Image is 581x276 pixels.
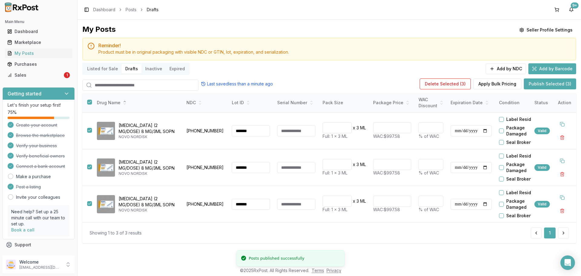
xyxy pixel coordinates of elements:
[356,161,359,168] p: 3
[97,195,115,213] img: Ozempic (2 MG/DOSE) 8 MG/3ML SOPN
[506,139,532,145] label: Seal Broken
[16,132,65,138] span: Browse the marketplace
[534,164,550,171] div: Valid
[506,161,541,174] label: Package Damaged
[232,100,270,106] div: Lot ID
[506,153,537,159] label: Label Residue
[373,100,411,106] div: Package Price
[356,125,359,131] p: 3
[201,81,273,87] div: Last saved less than a minute ago
[82,25,116,35] div: My Posts
[506,116,537,122] label: Label Residue
[6,260,16,269] img: User avatar
[93,7,115,13] a: Dashboard
[119,159,178,171] p: [MEDICAL_DATA] (2 MG/DOSE) 8 MG/3ML SOPN
[419,134,439,139] span: % of WAC
[534,201,550,208] div: Valid
[8,102,70,108] p: Let's finish your setup first!
[2,250,75,261] button: Feedback
[64,72,70,78] div: 1
[506,176,532,182] label: Seal Broken
[5,26,72,37] a: Dashboard
[557,132,568,143] button: Delete
[93,7,159,13] nav: breadcrumb
[528,63,576,74] button: Add by Barcode
[8,90,41,97] h3: Getting started
[19,259,61,265] p: Welcome
[84,64,122,74] button: Listed for Sale
[97,122,115,140] img: Ozempic (2 MG/DOSE) 8 MG/3ML SOPN
[2,27,75,36] button: Dashboard
[360,125,366,131] p: ML
[323,170,347,175] span: Full: 1 x 3 ML
[360,198,366,204] p: ML
[147,7,159,13] span: Drafts
[506,125,541,137] label: Package Damaged
[126,7,136,13] a: Posts
[356,198,359,204] p: 3
[7,61,70,67] div: Purchases
[566,5,576,15] button: 9+
[557,169,568,180] button: Delete
[495,93,541,113] th: Condition
[97,158,115,177] img: Ozempic (2 MG/DOSE) 8 MG/3ML SOPN
[119,171,178,176] p: NOVO NORDISK
[560,255,575,270] div: Open Intercom Messenger
[186,165,225,171] p: [PHONE_NUMBER]
[97,100,178,106] div: Drug Name
[119,122,178,135] p: [MEDICAL_DATA] (2 MG/DOSE) 8 MG/3ML SOPN
[119,135,178,139] p: NOVO NORDISK
[557,155,568,166] button: Duplicate
[323,207,347,212] span: Full: 1 x 3 ML
[186,100,225,106] div: NDC
[571,2,579,8] div: 9+
[98,43,571,48] h5: Reminder!
[119,208,178,213] p: NOVO NORDISK
[2,38,75,47] button: Marketplace
[524,78,576,89] button: Publish Selected (3)
[486,63,526,74] button: Add by NDC
[5,70,72,81] a: Sales1
[2,59,75,69] button: Purchases
[2,2,41,12] img: RxPost Logo
[373,134,400,139] span: WAC: $997.58
[16,153,65,159] span: Verify beneficial owners
[186,128,225,134] p: [PHONE_NUMBER]
[16,163,65,169] span: Connect a bank account
[353,198,355,204] p: x
[11,227,34,232] a: Book a call
[16,122,57,128] span: Create your account
[353,161,355,168] p: x
[373,207,400,212] span: WAC: $997.58
[5,19,72,24] h2: Main Menu
[7,50,70,56] div: My Posts
[11,209,66,227] p: Need help? Set up a 25 minute call with our team to set up.
[186,201,225,207] p: [PHONE_NUMBER]
[8,109,17,115] span: 75 %
[2,70,75,80] button: Sales1
[5,59,72,70] a: Purchases
[553,93,576,113] th: Action
[15,253,35,259] span: Feedback
[90,230,142,236] div: Showing 1 to 3 of 3 results
[506,190,537,196] label: Label Residue
[312,268,324,273] a: Terms
[419,170,439,175] span: % of WAC
[16,143,57,149] span: Verify your business
[16,174,51,180] a: Make a purchase
[516,25,576,35] button: Seller Profile Settings
[373,170,400,175] span: WAC: $997.58
[353,125,355,131] p: x
[506,198,541,210] label: Package Damaged
[122,64,142,74] button: Drafts
[327,268,341,273] a: Privacy
[166,64,189,74] button: Expired
[16,194,60,200] a: Invite your colleagues
[7,72,63,78] div: Sales
[16,184,41,190] span: Post a listing
[98,49,571,55] div: Product must be in original packaging with visible NDC or GTIN, lot, expiration, and serialization.
[19,265,61,270] p: [EMAIL_ADDRESS][DOMAIN_NAME]
[506,213,532,219] label: Seal Broken
[5,48,72,59] a: My Posts
[451,100,492,106] div: Expiration Date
